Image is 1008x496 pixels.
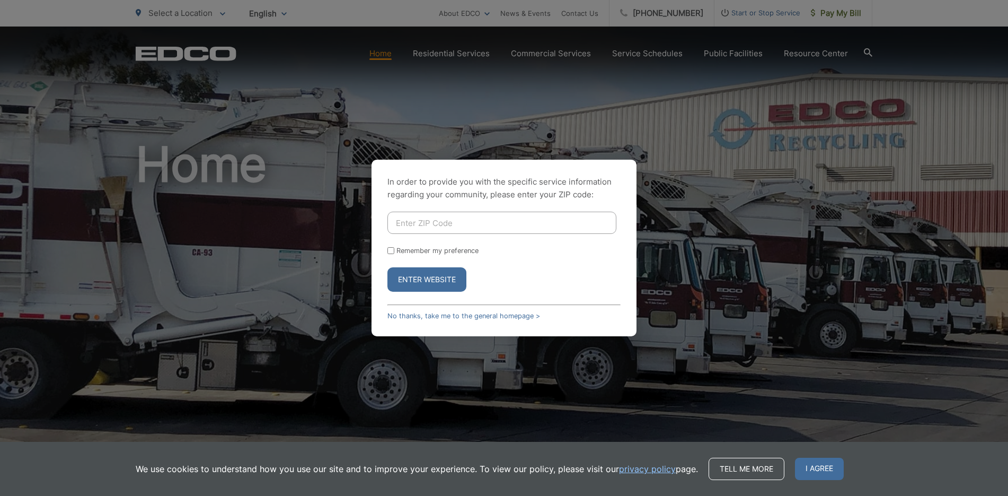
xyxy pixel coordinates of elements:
[387,312,540,320] a: No thanks, take me to the general homepage >
[795,458,844,480] span: I agree
[387,267,466,292] button: Enter Website
[396,247,479,255] label: Remember my preference
[709,458,784,480] a: Tell me more
[387,176,621,201] p: In order to provide you with the specific service information regarding your community, please en...
[136,463,698,475] p: We use cookies to understand how you use our site and to improve your experience. To view our pol...
[619,463,676,475] a: privacy policy
[387,212,616,234] input: Enter ZIP Code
